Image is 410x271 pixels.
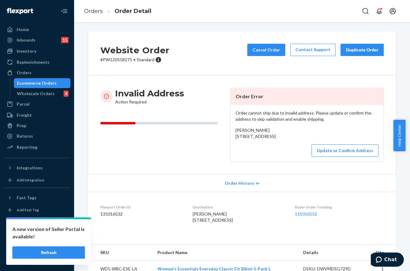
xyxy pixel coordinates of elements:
[17,133,33,139] div: Returns
[371,253,404,268] iframe: Opens a widget where you can chat to one of our agents
[4,99,70,109] a: Parcel
[133,57,136,62] span: •
[64,91,69,97] div: 4
[4,110,70,120] a: Freight
[373,5,385,17] button: Open notifications
[58,5,70,17] button: Close Navigation
[295,204,384,210] dt: Buyer Order Tracking
[14,78,71,88] a: Ecommerce Orders
[17,165,43,171] div: Integrations
[4,243,70,253] a: Help Center
[12,246,85,259] button: Refresh
[393,120,405,151] button: Help Center
[295,211,317,216] a: 135016532
[17,91,55,97] div: Wholesale Orders
[115,8,151,14] a: Order Detail
[4,35,70,45] a: Inbounds15
[17,177,44,183] div: Add Integration
[4,163,70,173] button: Integrations
[236,110,379,122] p: Order cannot ship due to invalid address. Please update or confirm the address to skip validation...
[17,144,37,150] div: Reporting
[115,88,184,105] div: Action Required
[4,193,70,203] button: Fast Tags
[100,44,169,57] h2: Website Order
[14,89,71,99] a: Wholesale Orders4
[79,2,156,20] ol: breadcrumbs
[4,25,70,34] a: Home
[4,233,70,243] button: Talk to Support
[100,211,183,217] dd: 135016532
[4,205,70,215] a: Add Fast Tag
[4,131,70,141] a: Returns
[17,101,30,107] div: Parcel
[61,37,69,43] div: 15
[366,245,396,261] th: Qty
[17,26,29,33] div: Home
[236,127,276,139] span: [PERSON_NAME] [STREET_ADDRESS]
[115,88,184,99] h3: Invalid Address
[4,222,70,232] a: Settings
[359,5,372,17] button: Open Search Box
[4,142,70,152] a: Reporting
[346,47,379,53] div: Duplicate Order
[100,57,169,63] p: # PW120558275
[4,254,70,264] button: Give Feedback
[4,121,70,131] a: Prep
[4,46,70,56] a: Inventory
[247,44,285,56] button: Cancel Order
[153,245,299,261] th: Product Name
[17,48,36,54] div: Inventory
[17,80,56,86] div: Ecommerce Orders
[341,44,384,56] button: Duplicate Order
[100,204,183,210] dt: Flexport Order ID
[17,37,36,43] div: Inbounds
[231,88,383,105] header: Order Error
[298,245,366,261] th: Details
[17,207,39,212] div: Add Fast Tag
[225,180,254,186] span: Order History
[387,5,399,17] button: Open account menu
[4,68,70,78] a: Orders
[137,57,154,62] span: Standard
[12,225,85,240] p: A new version of Seller Portal is available!
[84,8,103,14] a: Orders
[193,211,233,223] span: [PERSON_NAME] [STREET_ADDRESS]
[17,123,26,129] div: Prep
[312,144,379,157] button: Update or Confirm Address
[17,195,36,201] div: Fast Tags
[4,57,70,67] a: Replenishments
[88,245,153,261] th: SKU
[193,204,285,210] dt: Destination
[17,112,32,118] div: Freight
[17,59,49,65] div: Replenishments
[17,70,31,76] div: Orders
[4,175,70,185] a: Add Integration
[290,44,336,56] a: Contact Support
[7,8,33,14] img: Flexport logo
